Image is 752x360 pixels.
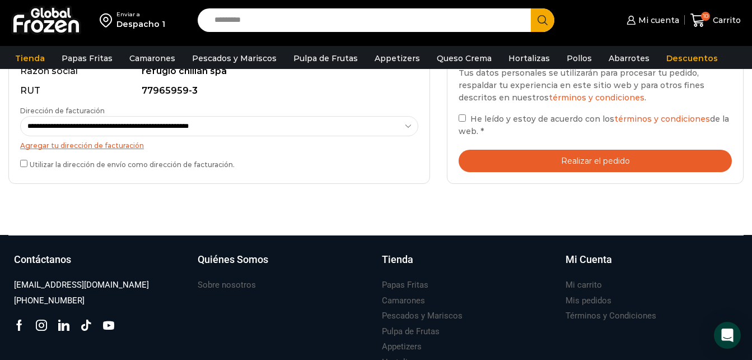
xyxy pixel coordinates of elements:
[459,114,466,122] input: He leído y estoy de acuerdo con lostérminos y condicionesde la web. *
[459,150,732,173] button: Realizar el pedido
[142,85,413,98] div: 77965959-3
[14,279,149,291] h3: [EMAIL_ADDRESS][DOMAIN_NAME]
[566,308,656,324] a: Términos y Condiciones
[624,9,679,31] a: Mi cuenta
[701,12,710,21] span: 10
[382,295,425,307] h3: Camarones
[100,11,116,30] img: address-field-icon.svg
[20,158,418,169] label: Utilizar la dirección de envío como dirección de facturación.
[124,48,181,69] a: Camarones
[382,310,463,322] h3: Pescados y Mariscos
[690,7,741,34] a: 10 Carrito
[288,48,363,69] a: Pulpa de Frutas
[20,65,139,78] div: Razón social
[661,48,723,69] a: Descuentos
[561,48,597,69] a: Pollos
[116,19,165,30] div: Despacho 1
[531,8,554,32] button: Search button
[382,252,413,267] h3: Tienda
[382,326,440,338] h3: Pulpa de Frutas
[20,85,139,98] div: RUT
[566,279,602,291] h3: Mi carrito
[20,106,418,136] label: Dirección de facturación
[20,116,418,137] select: Dirección de facturación
[382,279,428,291] h3: Papas Fritas
[20,160,27,167] input: Utilizar la dirección de envío como dirección de facturación.
[10,48,50,69] a: Tienda
[459,114,729,136] span: He leído y estoy de acuerdo con los de la web.
[382,339,422,354] a: Appetizers
[20,141,144,150] a: Agregar tu dirección de facturación
[714,322,741,349] div: Open Intercom Messenger
[14,252,186,278] a: Contáctanos
[198,252,370,278] a: Quiénes Somos
[14,252,71,267] h3: Contáctanos
[431,48,497,69] a: Queso Crema
[14,295,85,307] h3: [PHONE_NUMBER]
[636,15,679,26] span: Mi cuenta
[549,93,644,103] a: términos y condiciones
[198,278,256,293] a: Sobre nosotros
[710,15,741,26] span: Carrito
[382,341,422,353] h3: Appetizers
[566,295,611,307] h3: Mis pedidos
[382,252,554,278] a: Tienda
[566,310,656,322] h3: Términos y Condiciones
[198,279,256,291] h3: Sobre nosotros
[480,126,484,136] abbr: requerido
[14,293,85,308] a: [PHONE_NUMBER]
[186,48,282,69] a: Pescados y Mariscos
[14,278,149,293] a: [EMAIL_ADDRESS][DOMAIN_NAME]
[369,48,426,69] a: Appetizers
[56,48,118,69] a: Papas Fritas
[198,252,268,267] h3: Quiénes Somos
[566,278,602,293] a: Mi carrito
[382,293,425,308] a: Camarones
[459,67,732,104] p: Tus datos personales se utilizarán para procesar tu pedido, respaldar tu experiencia en este siti...
[382,324,440,339] a: Pulpa de Frutas
[566,252,738,278] a: Mi Cuenta
[382,308,463,324] a: Pescados y Mariscos
[566,252,612,267] h3: Mi Cuenta
[614,114,710,124] a: términos y condiciones
[503,48,555,69] a: Hortalizas
[566,293,611,308] a: Mis pedidos
[116,11,165,19] div: Enviar a
[382,278,428,293] a: Papas Fritas
[603,48,655,69] a: Abarrotes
